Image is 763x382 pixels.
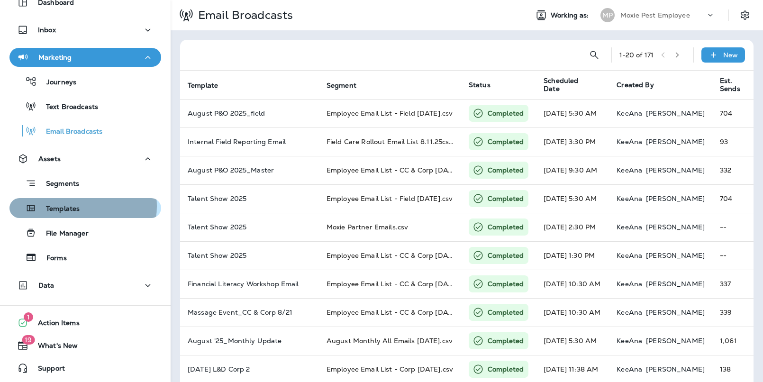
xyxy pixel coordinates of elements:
span: Segment [327,81,369,90]
td: [DATE] 1:30 PM [536,241,609,270]
span: Employee Email List - CC & Corp 8.11.25.csv [327,251,471,260]
td: 339 [712,298,756,327]
p: KeeAna [617,166,642,174]
td: 337 [712,270,756,298]
p: Completed [488,279,524,289]
span: Est. Sends [720,77,753,93]
span: Segment [327,82,356,90]
p: Segments [36,180,79,189]
button: Marketing [9,48,161,67]
span: Employee Email List - Corp 7.24.25.csv [327,365,453,373]
p: New [723,51,738,59]
p: Journeys [37,78,76,87]
p: Marketing [38,54,72,61]
button: 19What's New [9,336,161,355]
span: Scheduled Date [544,77,593,93]
p: [PERSON_NAME] [646,166,705,174]
td: -- [712,241,756,270]
p: Talent Show 2025 [188,223,311,231]
p: Completed [488,336,524,346]
p: Inbox [38,26,56,34]
p: [PERSON_NAME] [646,365,705,373]
span: 19 [22,335,35,345]
span: Scheduled Date [544,77,605,93]
p: Completed [488,137,524,146]
p: Assets [38,155,61,163]
p: Email Broadcasts [194,8,293,22]
span: Employee Email List - CC & Corp 8.11.25.csv [327,280,471,288]
p: [PERSON_NAME] [646,337,705,345]
td: [DATE] 2:30 PM [536,213,609,241]
span: Moxie Partner Emails.csv [327,223,408,231]
button: Email Broadcasts [9,121,161,141]
p: Completed [488,222,524,232]
p: [PERSON_NAME] [646,309,705,316]
p: KeeAna [617,309,642,316]
td: 1,061 [712,327,756,355]
p: Email Broadcasts [36,127,102,136]
td: 332 [712,156,756,184]
td: [DATE] 5:30 AM [536,327,609,355]
span: Action Items [28,319,80,330]
p: Talent Show 2025 [188,195,311,202]
p: Completed [488,308,524,317]
p: Completed [488,165,524,175]
td: [DATE] 5:30 AM [536,99,609,127]
p: Financial Literacy Workshop Email [188,280,311,288]
td: -- [712,213,756,241]
span: What's New [28,342,78,353]
p: July 2025 L&D Corp 2 [188,365,311,373]
p: Talent Show 2025 [188,252,311,259]
p: Text Broadcasts [36,103,98,112]
p: Moxie Pest Employee [620,11,690,19]
button: Settings [736,7,754,24]
p: Completed [488,109,524,118]
button: Templates [9,198,161,218]
button: Journeys [9,72,161,91]
p: Templates [36,205,80,214]
span: Created By [617,81,654,89]
span: Working as: [551,11,591,19]
button: File Manager [9,223,161,243]
span: Template [188,81,230,90]
button: Search Email Broadcasts [585,45,604,64]
button: Data [9,276,161,295]
p: Internal Field Reporting Email [188,138,311,146]
p: KeeAna [617,365,642,373]
button: 1Action Items [9,313,161,332]
span: Template [188,82,218,90]
p: KeeAna [617,337,642,345]
button: Assets [9,149,161,168]
td: [DATE] 10:30 AM [536,298,609,327]
td: [DATE] 5:30 AM [536,184,609,213]
span: August Monthly All Emails 08.01.2025.csv [327,337,453,345]
p: KeeAna [617,138,642,146]
td: 93 [712,127,756,156]
span: Est. Sends [720,77,740,93]
button: Inbox [9,20,161,39]
p: [PERSON_NAME] [646,195,705,202]
p: Massage Event_CC & Corp 8/21 [188,309,311,316]
button: Forms [9,247,161,267]
p: [PERSON_NAME] [646,138,705,146]
p: [PERSON_NAME] [646,280,705,288]
p: KeeAna [617,223,642,231]
span: Field Care Rollout Email List 8.11.25csv.csv [327,137,465,146]
div: MP [600,8,615,22]
p: Forms [37,254,67,263]
p: Completed [488,364,524,374]
p: [PERSON_NAME] [646,252,705,259]
button: Segments [9,173,161,193]
p: [PERSON_NAME] [646,223,705,231]
p: KeeAna [617,109,642,117]
span: Employee Email List - CC & Corp 7.31.25.csv [327,308,471,317]
p: KeeAna [617,280,642,288]
td: 704 [712,184,756,213]
span: 1 [24,312,33,322]
span: Status [469,81,490,89]
span: Employee Email List - Field 8.12.25.csv [327,109,453,118]
p: Data [38,282,54,289]
td: [DATE] 10:30 AM [536,270,609,298]
td: 704 [712,99,756,127]
span: Employee Email List - Field 8.12.25.csv [327,194,453,203]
